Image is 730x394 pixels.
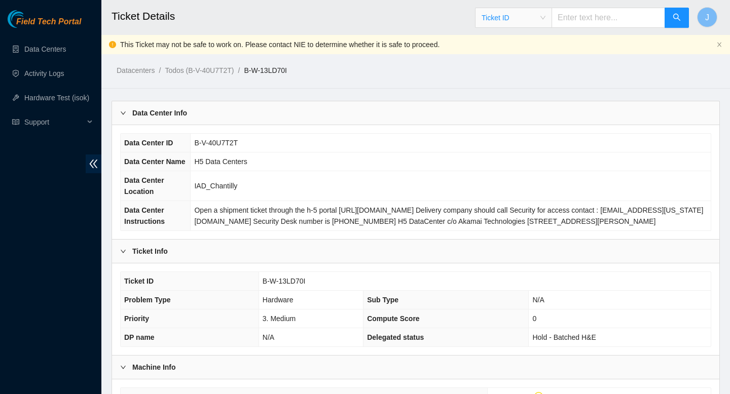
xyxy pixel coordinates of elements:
div: Ticket Info [112,240,719,263]
b: Ticket Info [132,246,168,257]
button: search [665,8,689,28]
a: Datacenters [117,66,155,74]
span: B-V-40U7T2T [194,139,238,147]
a: Hardware Test (isok) [24,94,89,102]
span: B-W-13LD70I [263,277,306,285]
span: read [12,119,19,126]
span: Data Center Name [124,157,186,166]
button: close [716,42,722,48]
div: Data Center Info [112,101,719,125]
span: 3. Medium [263,314,296,323]
span: N/A [263,333,274,341]
span: Open a shipment ticket through the h-5 portal [URL][DOMAIN_NAME] Delivery company should call Sec... [194,206,703,225]
span: N/A [532,296,544,304]
a: Akamai TechnologiesField Tech Portal [8,18,81,31]
span: Support [24,112,84,132]
a: Todos (B-V-40U7T2T) [165,66,234,74]
span: Sub Type [367,296,398,304]
a: B-W-13LD70I [244,66,287,74]
button: J [697,7,717,27]
span: Data Center Location [124,176,164,195]
span: double-left [86,154,101,173]
span: Hold - Batched H&E [532,333,596,341]
span: Problem Type [124,296,171,304]
span: Field Tech Portal [16,17,81,27]
span: Ticket ID [124,277,154,285]
img: Akamai Technologies [8,10,51,28]
span: / [238,66,240,74]
span: right [120,110,126,116]
span: 0 [532,314,536,323]
span: IAD_Chantilly [194,182,237,190]
span: Compute Score [367,314,419,323]
span: / [159,66,161,74]
span: Data Center ID [124,139,173,147]
span: Ticket ID [482,10,545,25]
span: Delegated status [367,333,424,341]
b: Machine Info [132,362,176,373]
span: DP name [124,333,155,341]
span: right [120,248,126,254]
span: search [673,13,681,23]
span: H5 Data Centers [194,157,247,166]
span: J [705,11,709,24]
div: Machine Info [112,356,719,379]
a: Activity Logs [24,69,64,77]
input: Enter text here... [552,8,665,28]
a: Data Centers [24,45,66,53]
span: Data Center Instructions [124,206,165,225]
b: Data Center Info [132,107,187,119]
span: Priority [124,314,149,323]
span: right [120,364,126,370]
span: Hardware [263,296,294,304]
